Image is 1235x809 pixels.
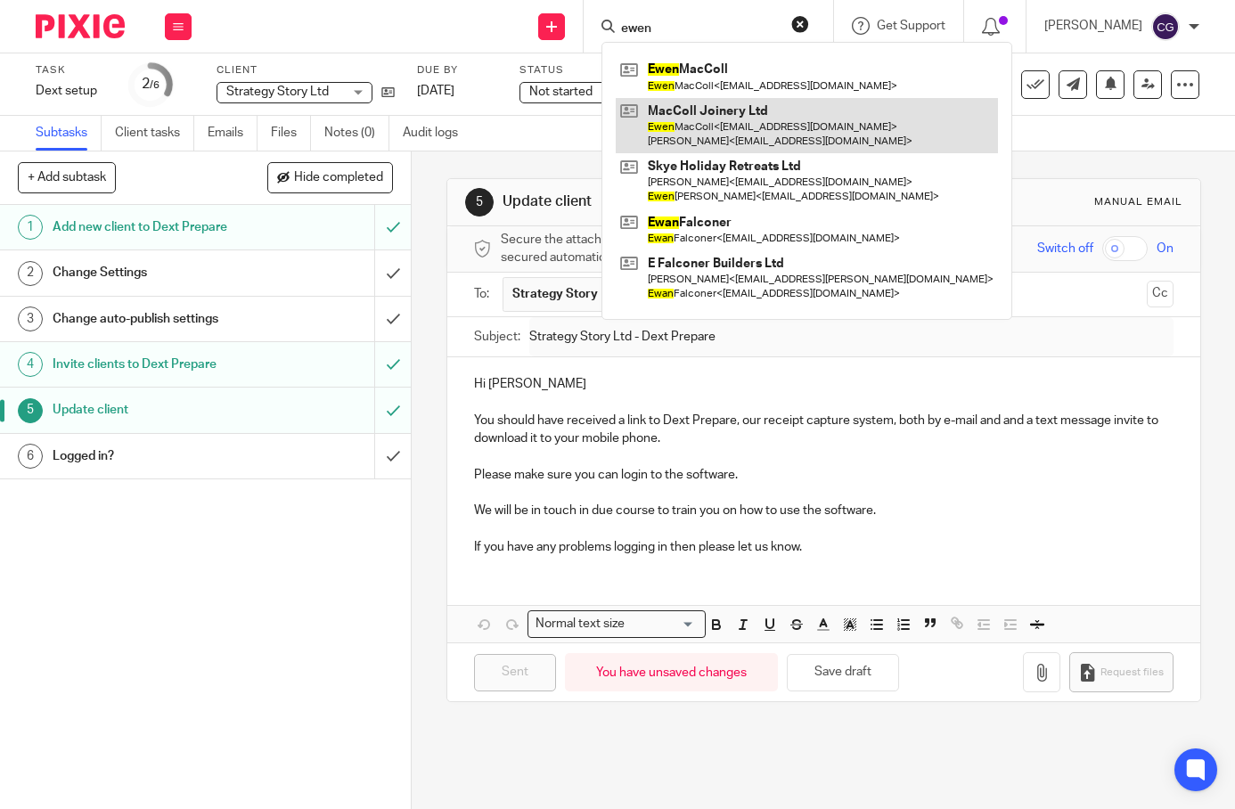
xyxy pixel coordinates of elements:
span: [DATE] [417,85,454,97]
div: Manual email [1094,195,1182,209]
label: Task [36,63,107,78]
small: /6 [150,80,159,90]
button: Request files [1069,652,1173,692]
label: To: [474,285,494,303]
p: Please make sure you can login to the software. [474,466,1174,484]
span: Normal text size [532,615,629,633]
p: You should have received a link to Dext Prepare, our receipt capture system, both by e-mail and a... [474,412,1174,448]
span: Secure the attachments in this message. Files exceeding the size limit (10MB) will be secured aut... [501,231,977,267]
div: 5 [18,398,43,423]
button: Clear [791,15,809,33]
input: Search for option [630,615,694,633]
p: We will be in touch in due course to train you on how to use the software. [474,502,1174,519]
img: Pixie [36,14,125,38]
span: On [1157,240,1174,257]
span: Not started [529,86,593,98]
a: Client tasks [115,116,194,151]
h1: Update client [503,192,862,211]
input: Sent [474,654,556,692]
div: 5 [465,188,494,217]
div: 2 [142,74,159,94]
a: Files [271,116,311,151]
h1: Update client [53,396,256,423]
a: Subtasks [36,116,102,151]
label: Subject: [474,328,520,346]
a: Emails [208,116,258,151]
span: Hide completed [294,171,383,185]
a: Notes (0) [324,116,389,151]
span: Strategy Story Ltd [512,285,619,303]
div: You have unsaved changes [565,653,778,691]
span: Get Support [877,20,945,32]
label: Client [217,63,395,78]
button: + Add subtask [18,162,116,192]
a: Audit logs [403,116,471,151]
h1: Change auto-publish settings [53,306,256,332]
h1: Change Settings [53,259,256,286]
div: 4 [18,352,43,377]
button: Cc [1147,281,1174,307]
h1: Logged in? [53,443,256,470]
label: Status [519,63,698,78]
label: Due by [417,63,497,78]
h1: Add new client to Dext Prepare [53,214,256,241]
input: Search [619,21,780,37]
span: Request files [1100,666,1164,680]
span: Strategy Story Ltd [226,86,329,98]
div: Dext setup [36,82,107,100]
p: [PERSON_NAME] [1044,17,1142,35]
p: Hi [PERSON_NAME] [474,375,1174,393]
div: 3 [18,306,43,331]
button: Save draft [787,654,899,692]
div: 1 [18,215,43,240]
p: If you have any problems logging in then please let us know. [474,538,1174,556]
h1: Invite clients to Dext Prepare [53,351,256,378]
img: svg%3E [1151,12,1180,41]
span: Switch off [1037,240,1093,257]
button: Hide completed [267,162,393,192]
div: 2 [18,261,43,286]
div: 6 [18,444,43,469]
div: Search for option [528,610,706,638]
